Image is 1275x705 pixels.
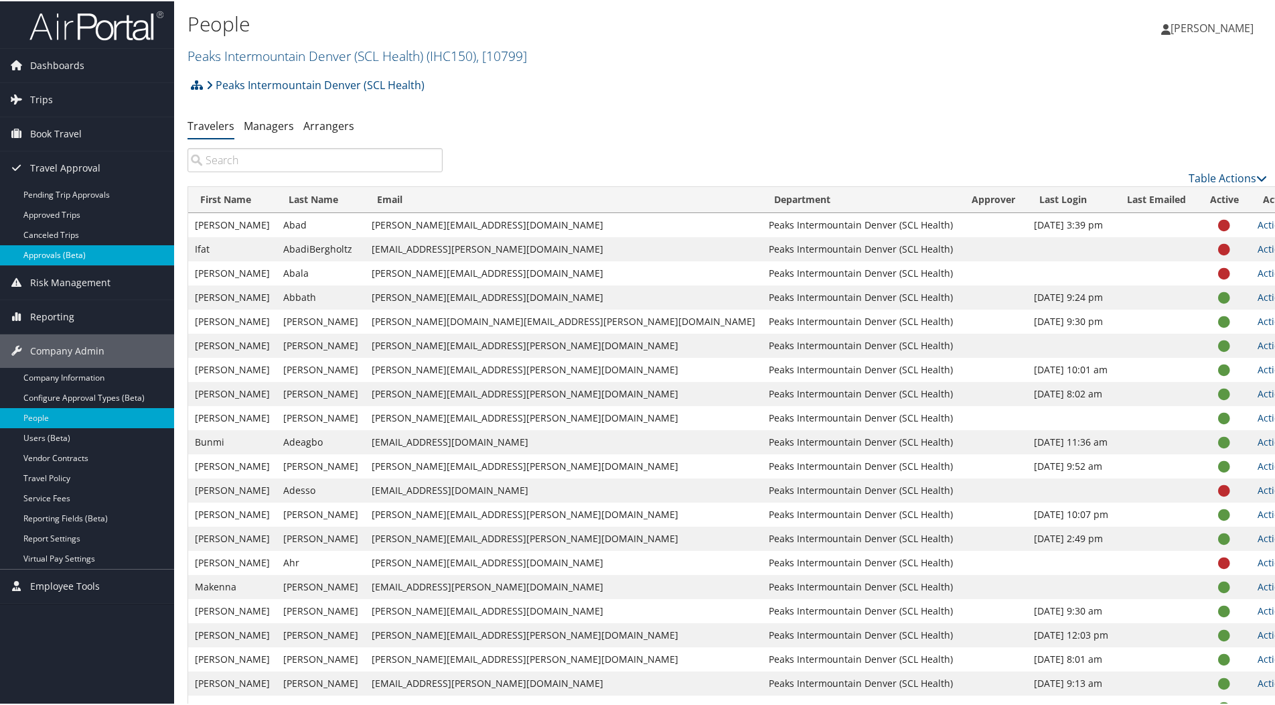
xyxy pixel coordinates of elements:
img: airportal-logo.png [29,9,163,40]
td: Abad [277,212,365,236]
th: Active: activate to sort column ascending [1198,186,1251,212]
td: [PERSON_NAME][EMAIL_ADDRESS][PERSON_NAME][DOMAIN_NAME] [365,525,762,550]
td: [DATE] 9:30 pm [1027,308,1115,332]
a: Peaks Intermountain Denver (SCL Health) [206,70,425,97]
td: [PERSON_NAME] [188,622,277,646]
td: [PERSON_NAME][EMAIL_ADDRESS][PERSON_NAME][DOMAIN_NAME] [365,357,762,381]
td: [PERSON_NAME][EMAIL_ADDRESS][DOMAIN_NAME] [365,260,762,284]
a: [PERSON_NAME] [1161,7,1267,47]
td: [PERSON_NAME] [277,453,365,477]
td: Peaks Intermountain Denver (SCL Health) [762,332,960,357]
td: [PERSON_NAME][EMAIL_ADDRESS][PERSON_NAME][DOMAIN_NAME] [365,501,762,525]
td: [EMAIL_ADDRESS][DOMAIN_NAME] [365,429,762,453]
a: Peaks Intermountain Denver (SCL Health) [187,46,527,64]
td: [PERSON_NAME] [277,501,365,525]
td: [DATE] 9:30 am [1027,598,1115,622]
td: [PERSON_NAME] [277,574,365,598]
td: [DATE] 10:07 pm [1027,501,1115,525]
h1: People [187,9,907,37]
td: Peaks Intermountain Denver (SCL Health) [762,260,960,284]
td: [PERSON_NAME][EMAIL_ADDRESS][PERSON_NAME][DOMAIN_NAME] [365,646,762,670]
input: Search [187,147,443,171]
th: Email: activate to sort column ascending [365,186,762,212]
a: Managers [244,117,294,132]
td: [PERSON_NAME] [277,381,365,405]
td: [DATE] 9:52 am [1027,453,1115,477]
td: [DATE] 9:24 pm [1027,284,1115,308]
th: Approver [960,186,1027,212]
td: [PERSON_NAME] [188,501,277,525]
td: Peaks Intermountain Denver (SCL Health) [762,550,960,574]
td: [EMAIL_ADDRESS][DOMAIN_NAME] [365,477,762,501]
span: ( IHC150 ) [427,46,476,64]
span: Dashboards [30,48,84,81]
td: Ahr [277,550,365,574]
td: [PERSON_NAME][DOMAIN_NAME][EMAIL_ADDRESS][PERSON_NAME][DOMAIN_NAME] [365,308,762,332]
td: [PERSON_NAME] [277,405,365,429]
td: [PERSON_NAME][EMAIL_ADDRESS][DOMAIN_NAME] [365,212,762,236]
td: [PERSON_NAME] [188,453,277,477]
th: First Name: activate to sort column ascending [188,186,277,212]
td: [PERSON_NAME] [277,525,365,550]
td: [PERSON_NAME] [188,284,277,308]
td: [PERSON_NAME] [277,670,365,694]
td: [PERSON_NAME] [188,525,277,550]
span: , [ 10799 ] [476,46,527,64]
td: [PERSON_NAME] [188,308,277,332]
td: [EMAIL_ADDRESS][PERSON_NAME][DOMAIN_NAME] [365,670,762,694]
td: Peaks Intermountain Denver (SCL Health) [762,646,960,670]
td: Peaks Intermountain Denver (SCL Health) [762,405,960,429]
th: Last Login: activate to sort column ascending [1027,186,1115,212]
td: Peaks Intermountain Denver (SCL Health) [762,622,960,646]
td: [PERSON_NAME] [277,598,365,622]
td: [DATE] 10:01 am [1027,357,1115,381]
td: Peaks Intermountain Denver (SCL Health) [762,477,960,501]
td: [PERSON_NAME][EMAIL_ADDRESS][DOMAIN_NAME] [365,284,762,308]
td: Peaks Intermountain Denver (SCL Health) [762,501,960,525]
td: [EMAIL_ADDRESS][PERSON_NAME][DOMAIN_NAME] [365,574,762,598]
span: Trips [30,82,53,115]
td: [PERSON_NAME] [188,357,277,381]
td: Peaks Intermountain Denver (SCL Health) [762,212,960,236]
td: Peaks Intermountain Denver (SCL Health) [762,525,960,550]
span: Book Travel [30,116,82,149]
td: Adeagbo [277,429,365,453]
td: [DATE] 9:13 am [1027,670,1115,694]
td: Peaks Intermountain Denver (SCL Health) [762,284,960,308]
td: [DATE] 12:03 pm [1027,622,1115,646]
td: [PERSON_NAME] [277,357,365,381]
td: [PERSON_NAME] [188,212,277,236]
span: Risk Management [30,265,110,298]
td: Peaks Intermountain Denver (SCL Health) [762,308,960,332]
th: Last Emailed: activate to sort column ascending [1115,186,1198,212]
td: AbadiBergholtz [277,236,365,260]
td: [PERSON_NAME] [188,332,277,357]
td: [PERSON_NAME] [188,260,277,284]
td: [PERSON_NAME][EMAIL_ADDRESS][PERSON_NAME][DOMAIN_NAME] [365,405,762,429]
td: [PERSON_NAME][EMAIL_ADDRESS][PERSON_NAME][DOMAIN_NAME] [365,453,762,477]
td: [PERSON_NAME][EMAIL_ADDRESS][PERSON_NAME][DOMAIN_NAME] [365,332,762,357]
td: Makenna [188,574,277,598]
td: [PERSON_NAME] [277,332,365,357]
td: [PERSON_NAME][EMAIL_ADDRESS][DOMAIN_NAME] [365,550,762,574]
span: Reporting [30,299,74,332]
span: Company Admin [30,333,104,367]
td: [PERSON_NAME] [188,405,277,429]
td: Peaks Intermountain Denver (SCL Health) [762,574,960,598]
td: [EMAIL_ADDRESS][PERSON_NAME][DOMAIN_NAME] [365,236,762,260]
td: Peaks Intermountain Denver (SCL Health) [762,429,960,453]
td: Peaks Intermountain Denver (SCL Health) [762,670,960,694]
td: [DATE] 3:39 pm [1027,212,1115,236]
td: [PERSON_NAME] [277,646,365,670]
td: [PERSON_NAME][EMAIL_ADDRESS][PERSON_NAME][DOMAIN_NAME] [365,381,762,405]
td: Abbath [277,284,365,308]
th: Last Name: activate to sort column descending [277,186,365,212]
th: Department: activate to sort column ascending [762,186,960,212]
span: [PERSON_NAME] [1171,19,1254,34]
td: [DATE] 2:49 pm [1027,525,1115,550]
td: [PERSON_NAME] [277,622,365,646]
td: [PERSON_NAME] [188,381,277,405]
span: Employee Tools [30,568,100,602]
td: Adesso [277,477,365,501]
td: Peaks Intermountain Denver (SCL Health) [762,598,960,622]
